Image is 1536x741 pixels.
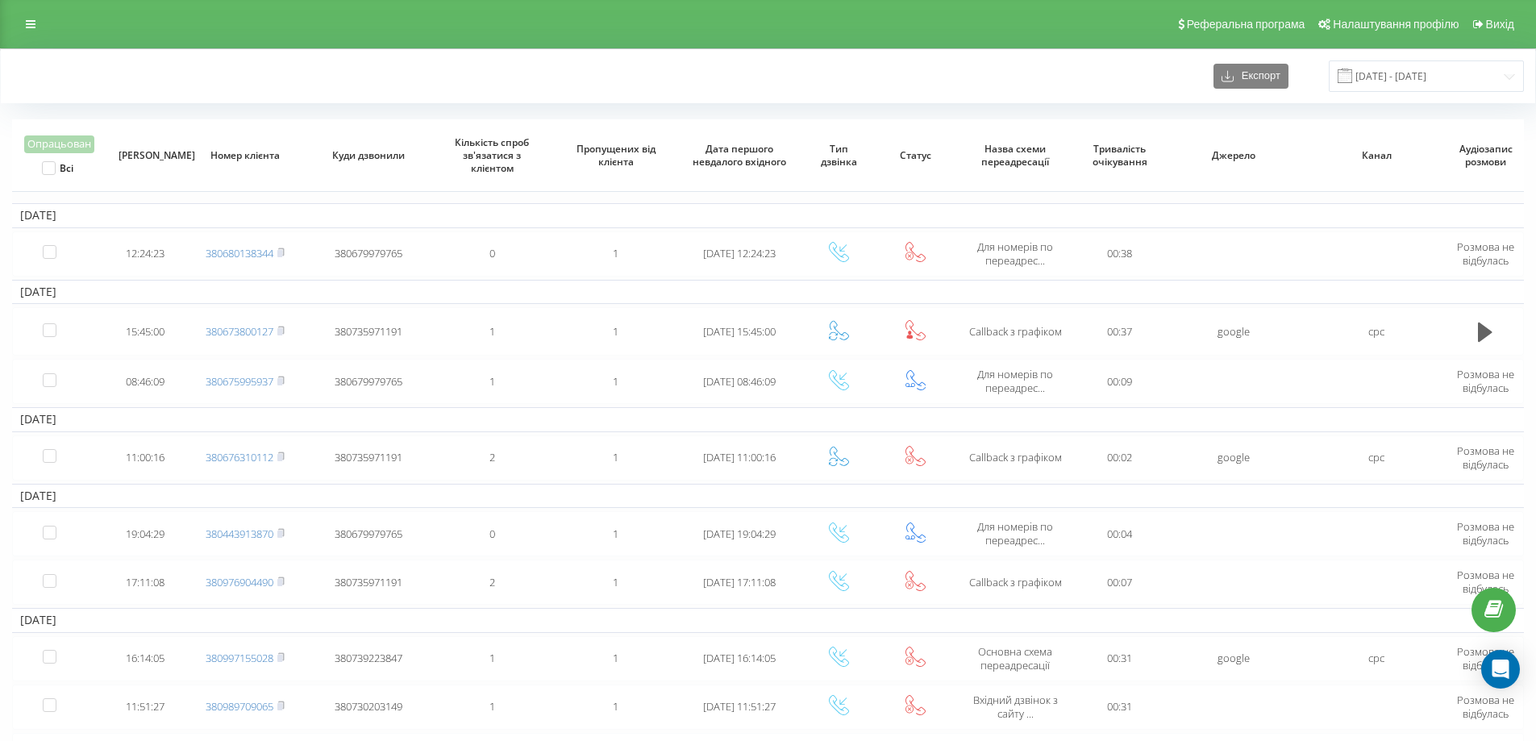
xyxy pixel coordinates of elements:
[953,435,1076,481] td: Callback з графіком
[12,608,1524,632] td: [DATE]
[967,143,1064,168] span: Назва схеми переадресації
[335,575,402,589] span: 380735971191
[489,651,495,665] span: 1
[206,374,273,389] a: 380675995937
[703,450,776,464] span: [DATE] 11:00:16
[42,161,73,175] label: Всі
[206,450,273,464] a: 380676310112
[335,527,402,541] span: 380679979765
[703,527,776,541] span: [DATE] 19:04:29
[703,699,776,714] span: [DATE] 11:51:27
[691,143,788,168] span: Дата першого невдалого вхідного
[703,246,776,260] span: [DATE] 12:24:23
[206,246,273,260] a: 380680138344
[444,136,541,174] span: Кількість спроб зв'язатися з клієнтом
[613,699,618,714] span: 1
[613,246,618,260] span: 1
[206,324,273,339] a: 380673800127
[107,231,183,277] td: 12:24:23
[1077,511,1163,556] td: 00:04
[1077,231,1163,277] td: 00:38
[107,435,183,481] td: 11:00:16
[977,519,1053,547] span: Для номерів по переадрес...
[1089,143,1151,168] span: Тривалість очікування
[1305,307,1448,356] td: cpc
[12,484,1524,508] td: [DATE]
[119,149,173,162] span: [PERSON_NAME]
[1457,519,1514,547] span: Розмова не відбулась
[335,699,402,714] span: 380730203149
[977,367,1053,395] span: Для номерів по переадрес...
[703,374,776,389] span: [DATE] 08:46:09
[107,511,183,556] td: 19:04:29
[1213,64,1288,89] button: Експорт
[953,307,1076,356] td: Callback з графіком
[1333,18,1459,31] span: Налаштування профілю
[613,575,618,589] span: 1
[206,575,273,589] a: 380976904490
[953,636,1076,681] td: Основна схема переадресації
[107,560,183,605] td: 17:11:08
[953,560,1076,605] td: Callback з графіком
[1077,636,1163,681] td: 00:31
[812,143,866,168] span: Тип дзвінка
[1077,435,1163,481] td: 00:02
[489,575,495,589] span: 2
[1481,650,1520,689] div: Open Intercom Messenger
[107,307,183,356] td: 15:45:00
[613,374,618,389] span: 1
[703,651,776,665] span: [DATE] 16:14:05
[320,149,417,162] span: Куди дзвонили
[703,324,776,339] span: [DATE] 15:45:00
[335,374,402,389] span: 380679979765
[973,693,1058,721] span: Вхідний дзвінок з сайту ...
[1305,435,1448,481] td: cpc
[889,149,943,162] span: Статус
[1486,18,1514,31] span: Вихід
[977,239,1053,268] span: Для номерів по переадрес...
[206,651,273,665] a: 380997155028
[197,149,293,162] span: Номер клієнта
[489,527,495,541] span: 0
[1077,685,1163,730] td: 00:31
[1234,70,1280,82] span: Експорт
[613,651,618,665] span: 1
[335,324,402,339] span: 380735971191
[12,203,1524,227] td: [DATE]
[1320,149,1434,162] span: Канал
[568,143,664,168] span: Пропущених від клієнта
[12,280,1524,304] td: [DATE]
[1163,636,1305,681] td: google
[613,450,618,464] span: 1
[335,651,402,665] span: 380739223847
[1163,307,1305,356] td: google
[335,450,402,464] span: 380735971191
[1077,359,1163,404] td: 00:09
[489,450,495,464] span: 2
[1457,693,1514,721] span: Розмова не відбулась
[489,374,495,389] span: 1
[1459,143,1513,168] span: Аудіозапис розмови
[1077,560,1163,605] td: 00:07
[489,699,495,714] span: 1
[703,575,776,589] span: [DATE] 17:11:08
[107,636,183,681] td: 16:14:05
[1305,636,1448,681] td: cpc
[1457,239,1514,268] span: Розмова не відбулась
[1187,18,1305,31] span: Реферальна програма
[489,246,495,260] span: 0
[12,407,1524,431] td: [DATE]
[1457,443,1514,472] span: Розмова не відбулась
[1457,644,1514,672] span: Розмова не відбулась
[335,246,402,260] span: 380679979765
[1177,149,1291,162] span: Джерело
[1457,367,1514,395] span: Розмова не відбулась
[1077,307,1163,356] td: 00:37
[1163,435,1305,481] td: google
[613,324,618,339] span: 1
[206,527,273,541] a: 380443913870
[206,699,273,714] a: 380989709065
[489,324,495,339] span: 1
[1457,568,1514,596] span: Розмова не відбулась
[107,685,183,730] td: 11:51:27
